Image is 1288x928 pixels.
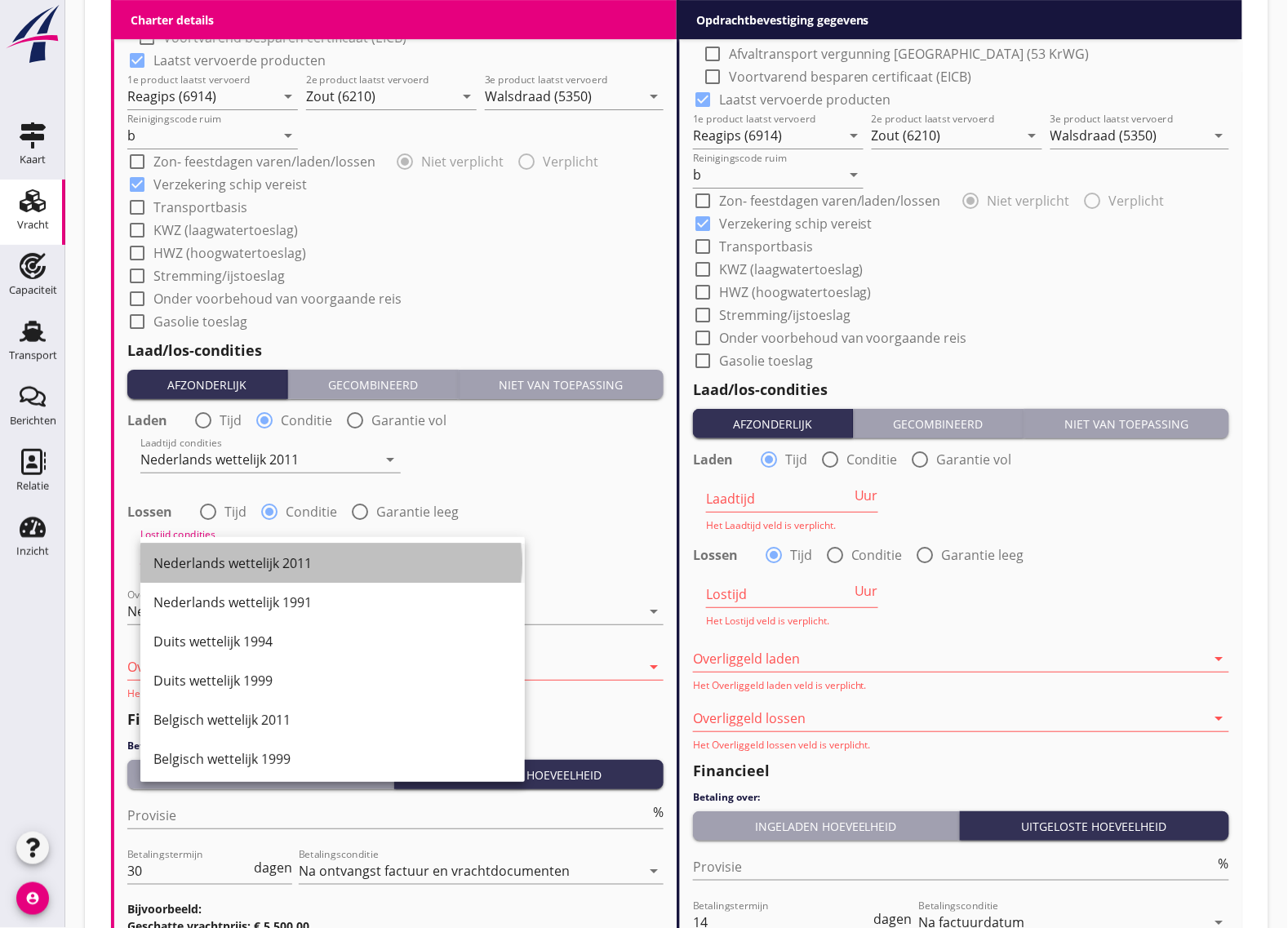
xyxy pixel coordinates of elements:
div: Belgisch wettelijk 2011 [153,710,512,730]
div: Duits wettelijk 1999 [153,671,512,690]
label: Laatst vervoerde producten [153,52,326,69]
i: arrow_drop_down [1023,126,1042,145]
label: Tijd [785,451,807,468]
input: Provisie [127,802,650,828]
div: % [650,806,664,819]
button: Niet van toepassing [459,370,664,399]
input: Reinigingscode ruim [693,162,841,188]
div: Het Laadtijd veld is verplicht. [706,518,878,532]
label: HWZ (hoogwatertoeslag) [719,284,872,300]
label: Voortvarend besparen certificaat (EICB) [163,29,406,46]
span: Uur [855,584,878,597]
label: Stremming/ijstoeslag [719,307,851,323]
label: Voortvarend besparen certificaat (EICB) [729,69,972,85]
label: Gasolie toeslag [719,353,813,369]
div: dagen [251,861,292,874]
label: Garantie vol [371,412,446,428]
button: Afzonderlijk [127,370,288,399]
div: Afzonderlijk [700,415,846,433]
label: Stremming/ijstoeslag [153,268,285,284]
button: Niet van toepassing [1024,409,1229,438]
i: arrow_drop_down [644,657,664,677]
label: Transportbasis [719,238,813,255]
strong: Laden [127,412,167,428]
div: dagen [871,912,913,926]
i: arrow_drop_down [644,87,664,106]
div: Belgisch wettelijk 1999 [153,749,512,769]
div: Capaciteit [9,285,57,295]
button: Ingeladen hoeveelheid [693,811,960,841]
div: Nederlands wettelijk 2011 [140,452,299,467]
label: Laatst vervoerde producten [719,91,891,108]
label: Gasolie toeslag [153,313,247,330]
button: Uitgeloste hoeveelheid [960,811,1229,841]
label: KWZ (laagwatertoeslag) [719,261,864,278]
h2: Laad/los-condities [127,340,664,362]
i: arrow_drop_down [1210,708,1229,728]
label: Conditie [851,547,903,563]
input: 3e product laatst vervoerd [485,83,641,109]
input: 1e product laatst vervoerd [127,83,275,109]
input: 2e product laatst vervoerd [306,83,454,109]
label: HWZ (hoogwatertoeslag) [153,245,306,261]
input: Reinigingscode ruim [127,122,275,149]
div: Duits wettelijk 1994 [153,632,512,651]
div: Het Lostijd veld is verplicht. [706,614,878,628]
div: Berichten [10,415,56,426]
span: Uur [855,489,878,502]
div: Relatie [16,481,49,491]
input: Lostijd [706,581,851,607]
label: Afvaltransport vergunning [GEOGRAPHIC_DATA] (53 KrWG) [729,46,1090,62]
button: Gecombineerd [288,370,460,399]
div: Na ontvangst factuur en vrachtdocumenten [299,864,570,878]
label: Verzekering schip vereist [153,176,307,193]
button: Ingeladen hoeveelheid [127,760,394,789]
label: Conditie [281,412,332,428]
label: Garantie leeg [376,504,459,520]
button: Gecombineerd [854,409,1025,438]
input: Betalingstermijn [127,858,251,884]
i: arrow_drop_down [644,602,664,621]
i: arrow_drop_down [278,126,298,145]
i: arrow_drop_down [844,165,864,184]
div: Ingeladen hoeveelheid [134,766,387,784]
i: arrow_drop_down [278,87,298,106]
label: Zon- feestdagen varen/laden/lossen [153,153,375,170]
strong: Lossen [127,504,172,520]
div: Vracht [17,220,49,230]
i: arrow_drop_down [1210,126,1229,145]
div: Gecombineerd [295,376,452,393]
label: Onder voorbehoud van voorgaande reis [719,330,967,346]
div: Uitgeloste hoeveelheid [401,766,657,784]
div: Kaart [20,154,46,165]
div: Het Overliggeld laden veld is verplicht. [693,678,1229,692]
div: Niet van toepassing [465,376,657,393]
div: Gecombineerd [860,415,1018,433]
label: Tijd [790,547,812,563]
div: Afzonderlijk [134,376,281,393]
label: Transportbasis [153,199,247,215]
div: Nederlands wettelijk 2011 [127,604,286,619]
input: 1e product laatst vervoerd [693,122,841,149]
div: Nederlands wettelijk 1991 [153,593,512,612]
i: arrow_drop_down [381,450,401,469]
i: arrow_drop_down [1210,649,1229,668]
input: Laadtijd [706,486,851,512]
div: Inzicht [16,546,49,557]
div: Nederlands wettelijk 2011 [153,553,512,573]
label: Verzekering schip vereist [719,215,873,232]
h2: Financieel [693,760,1229,782]
label: Conditie [846,451,898,468]
div: Uitgeloste hoeveelheid [966,818,1223,835]
button: Uitgeloste hoeveelheid [394,760,664,789]
div: Het Overliggeld lossen veld is verplicht. [693,738,1229,752]
label: Afvaltransport vergunning [GEOGRAPHIC_DATA] (53 KrWG) [163,7,524,23]
div: Het Overliggeld lossen veld is verplicht. [127,686,664,700]
input: 2e product laatst vervoerd [872,122,1019,149]
div: % [1215,857,1229,870]
div: Ingeladen hoeveelheid [700,818,953,835]
h3: Bijvoorbeeld: [127,900,664,917]
label: Tijd [220,412,242,428]
i: arrow_drop_down [844,126,864,145]
input: Provisie [693,854,1215,880]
